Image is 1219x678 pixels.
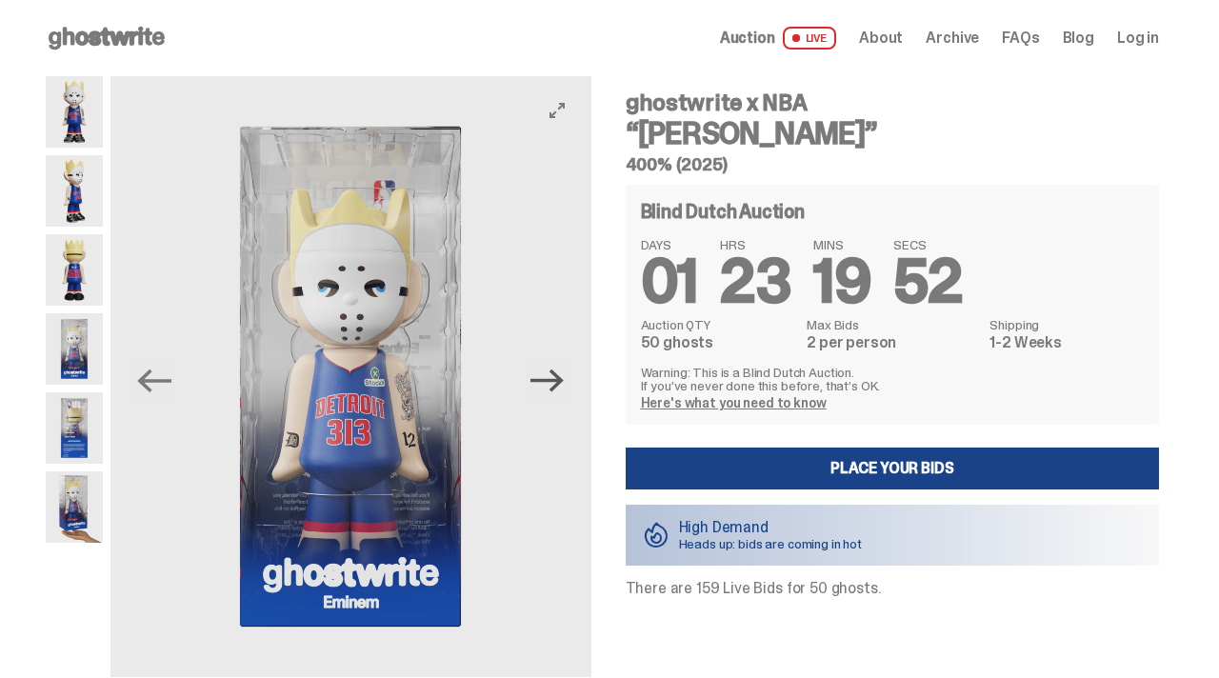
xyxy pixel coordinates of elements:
[679,537,863,550] p: Heads up: bids are coming in hot
[641,394,827,411] a: Here's what you need to know
[807,318,978,331] dt: Max Bids
[807,335,978,350] dd: 2 per person
[679,520,863,535] p: High Demand
[641,242,698,321] span: 01
[893,242,963,321] span: 52
[720,238,790,251] span: HRS
[641,202,805,221] h4: Blind Dutch Auction
[46,76,103,148] img: Copy%20of%20Eminem_NBA_400_1.png
[46,392,103,464] img: Eminem_NBA_400_13.png
[133,360,175,402] button: Previous
[641,366,1145,392] p: Warning: This is a Blind Dutch Auction. If you’ve never done this before, that’s OK.
[626,581,1160,596] p: There are 159 Live Bids for 50 ghosts.
[46,234,103,306] img: Copy%20of%20Eminem_NBA_400_6.png
[641,318,796,331] dt: Auction QTY
[46,471,103,543] img: eminem%20scale.png
[626,91,1160,114] h4: ghostwrite x NBA
[641,238,698,251] span: DAYS
[989,335,1144,350] dd: 1-2 Weeks
[720,30,775,46] span: Auction
[720,242,790,321] span: 23
[783,27,837,50] span: LIVE
[46,313,103,385] img: Eminem_NBA_400_12.png
[626,118,1160,149] h3: “[PERSON_NAME]”
[1063,30,1094,46] a: Blog
[1117,30,1159,46] a: Log in
[641,335,796,350] dd: 50 ghosts
[110,76,591,677] img: Eminem_NBA_400_12.png
[813,242,870,321] span: 19
[926,30,979,46] a: Archive
[46,155,103,227] img: Copy%20of%20Eminem_NBA_400_3.png
[527,360,569,402] button: Next
[989,318,1144,331] dt: Shipping
[626,448,1160,489] a: Place your Bids
[893,238,963,251] span: SECS
[626,156,1160,173] h5: 400% (2025)
[1002,30,1039,46] a: FAQs
[859,30,903,46] a: About
[546,99,569,122] button: View full-screen
[720,27,836,50] a: Auction LIVE
[813,238,870,251] span: MINS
